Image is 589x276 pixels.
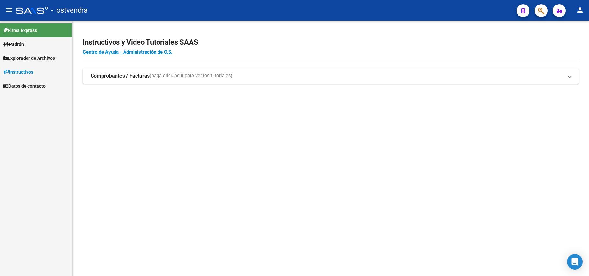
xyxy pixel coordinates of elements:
[51,3,88,17] span: - ostvendra
[576,6,584,14] mat-icon: person
[5,6,13,14] mat-icon: menu
[3,55,55,62] span: Explorador de Archivos
[567,254,583,270] div: Open Intercom Messenger
[3,41,24,48] span: Padrón
[83,68,579,84] mat-expansion-panel-header: Comprobantes / Facturas(haga click aquí para ver los tutoriales)
[83,36,579,48] h2: Instructivos y Video Tutoriales SAAS
[3,27,37,34] span: Firma Express
[3,69,33,76] span: Instructivos
[150,72,232,80] span: (haga click aquí para ver los tutoriales)
[3,82,46,90] span: Datos de contacto
[91,72,150,80] strong: Comprobantes / Facturas
[83,49,172,55] a: Centro de Ayuda - Administración de O.S.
